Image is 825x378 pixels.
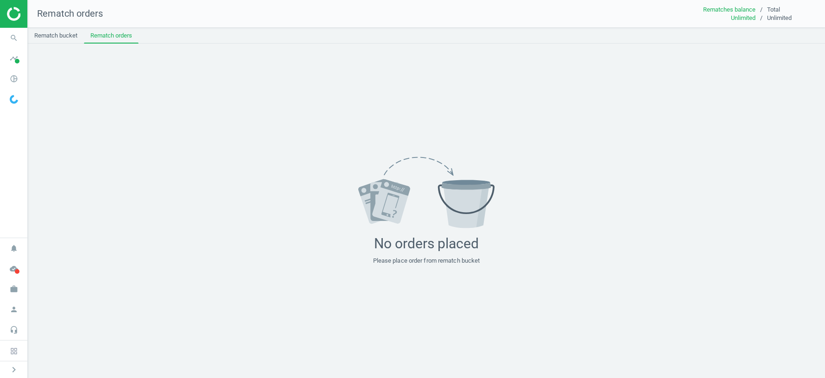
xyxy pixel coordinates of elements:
i: chevron_right [8,364,19,375]
img: ajHJNr6hYgQAAAAASUVORK5CYII= [7,7,73,21]
button: chevron_right [2,364,25,376]
div: / [755,6,767,14]
i: work [5,280,23,298]
div: Please place order from rematch bucket [373,257,480,265]
a: Rematch bucket [28,28,84,44]
a: Rematch orders [84,28,139,44]
div: Unlimited [686,14,755,22]
img: svg+xml;base64,PHN2ZyB4bWxucz0iaHR0cDovL3d3dy53My5vcmcvMjAwMC9zdmciIHZpZXdCb3g9IjAgMCAxNjAuMDggOD... [358,157,495,228]
div: Rematches balance [686,6,755,14]
i: cloud_done [5,260,23,277]
i: timeline [5,50,23,67]
i: notifications [5,239,23,257]
div: No orders placed [374,235,479,252]
i: person [5,301,23,318]
div: Unlimited [767,14,825,22]
img: wGWNvw8QSZomAAAAABJRU5ErkJggg== [10,95,18,104]
span: Rematch orders [37,8,103,19]
i: headset_mic [5,321,23,339]
div: / [755,14,767,22]
i: pie_chart_outlined [5,70,23,88]
div: Total [767,6,825,14]
i: search [5,29,23,47]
